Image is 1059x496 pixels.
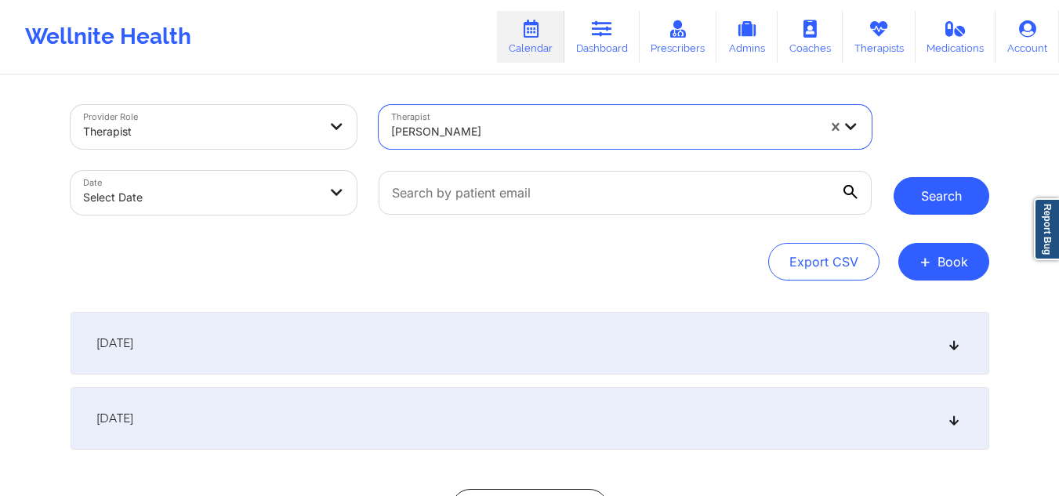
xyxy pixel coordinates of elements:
button: +Book [898,243,989,281]
a: Account [996,11,1059,63]
div: Therapist [83,114,318,149]
span: [DATE] [96,411,133,426]
button: Search [894,177,989,215]
a: Coaches [778,11,843,63]
span: [DATE] [96,335,133,351]
a: Medications [916,11,996,63]
a: Admins [716,11,778,63]
a: Prescribers [640,11,717,63]
div: [PERSON_NAME] [391,114,817,149]
a: Therapists [843,11,916,63]
a: Report Bug [1034,198,1059,260]
a: Calendar [497,11,564,63]
div: Select Date [83,180,318,215]
a: Dashboard [564,11,640,63]
span: + [919,257,931,266]
input: Search by patient email [379,171,871,215]
button: Export CSV [768,243,879,281]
